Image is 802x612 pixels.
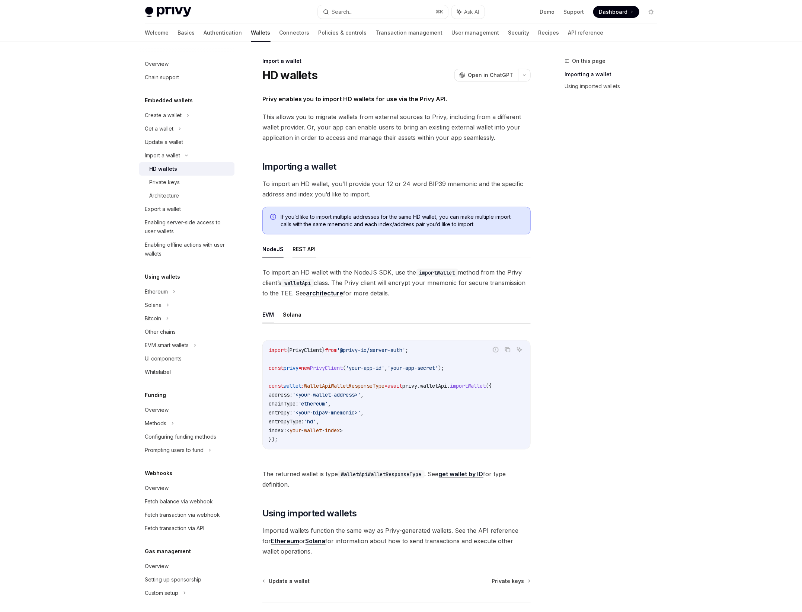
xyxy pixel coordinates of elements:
span: entropyType: [269,418,304,425]
a: HD wallets [139,162,234,176]
a: Update a wallet [139,135,234,149]
span: importWallet [450,382,486,389]
code: WalletApiWalletResponseType [338,470,425,478]
span: '@privy-io/server-auth' [337,347,406,353]
span: }); [269,436,278,443]
span: If you’d like to import multiple addresses for the same HD wallet, you can make multiple import c... [281,213,523,228]
a: Fetch transaction via API [139,522,234,535]
a: Ethereum [271,537,299,545]
span: import [269,347,287,353]
button: Report incorrect code [491,345,501,355]
span: PrivyClient [310,365,343,371]
span: PrivyClient [290,347,322,353]
div: Enabling server-side access to user wallets [145,218,230,236]
span: wallet [284,382,301,389]
div: Create a wallet [145,111,182,120]
div: Setting up sponsorship [145,575,202,584]
div: Architecture [150,191,179,200]
a: Configuring funding methods [139,430,234,443]
a: Export a wallet [139,202,234,216]
img: light logo [145,7,191,17]
span: ( [343,365,346,371]
span: ({ [486,382,492,389]
div: Fetch transaction via API [145,524,205,533]
button: Ask AI [452,5,485,19]
span: ; [406,347,409,353]
a: Welcome [145,24,169,42]
span: new [301,365,310,371]
div: Overview [145,60,169,68]
button: Ask AI [515,345,524,355]
a: Connectors [279,24,310,42]
div: Overview [145,484,169,493]
button: NodeJS [262,240,284,258]
div: Methods [145,419,167,428]
span: . [418,382,421,389]
span: from [325,347,337,353]
span: privy [284,365,298,371]
span: await [388,382,403,389]
button: Toggle dark mode [645,6,657,18]
div: Ethereum [145,287,168,296]
h5: Funding [145,391,166,400]
span: 'ethereum' [298,400,328,407]
button: Solana [283,306,301,323]
div: Enabling offline actions with user wallets [145,240,230,258]
a: Other chains [139,325,234,339]
span: Imported wallets function the same way as Privy-generated wallets. See the API reference for or f... [262,525,531,557]
a: Dashboard [593,6,639,18]
div: UI components [145,354,182,363]
div: Overview [145,562,169,571]
span: index [325,427,340,434]
code: importWallet [416,269,458,277]
a: Fetch balance via webhook [139,495,234,508]
a: Importing a wallet [565,68,663,80]
span: Ask AI [464,8,479,16]
span: 'your-app-secret' [388,365,438,371]
span: The returned wallet is type . See for type definition. [262,469,531,490]
span: address: [269,391,293,398]
a: Private keys [139,176,234,189]
span: , [385,365,388,371]
a: Overview [139,403,234,417]
span: chainType: [269,400,298,407]
div: Get a wallet [145,124,174,133]
span: ); [438,365,444,371]
span: , [316,418,319,425]
span: { [287,347,290,353]
span: . [447,382,450,389]
span: wallet [304,427,322,434]
a: Wallets [251,24,271,42]
div: Prompting users to fund [145,446,204,455]
div: HD wallets [150,164,178,173]
span: To import an HD wallet, you’ll provide your 12 or 24 word BIP39 mnemonic and the specific address... [262,179,531,199]
button: Search...⌘K [318,5,448,19]
div: Update a wallet [145,138,183,147]
span: const [269,382,284,389]
a: Transaction management [376,24,443,42]
a: User management [452,24,499,42]
div: Overview [145,406,169,414]
div: Bitcoin [145,314,162,323]
span: 'hd' [304,418,316,425]
span: privy [403,382,418,389]
strong: Privy enables you to import HD wallets for use via the Privy API. [262,95,447,103]
span: ⌘ K [436,9,444,15]
span: 'your-app-id' [346,365,385,371]
span: This allows you to migrate wallets from external sources to Privy, including from a different wal... [262,112,531,143]
button: Copy the contents from the code block [503,345,512,355]
span: Private keys [492,577,524,585]
div: Whitelabel [145,368,171,377]
span: } [322,347,325,353]
a: Chain support [139,71,234,84]
div: Search... [332,7,353,16]
h5: Using wallets [145,272,180,281]
span: WalletApiWalletResponseType [304,382,385,389]
span: const [269,365,284,371]
a: Enabling server-side access to user wallets [139,216,234,238]
span: Open in ChatGPT [468,71,514,79]
a: Private keys [492,577,530,585]
span: = [298,365,301,371]
h5: Webhooks [145,469,173,478]
a: Fetch transaction via webhook [139,508,234,522]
